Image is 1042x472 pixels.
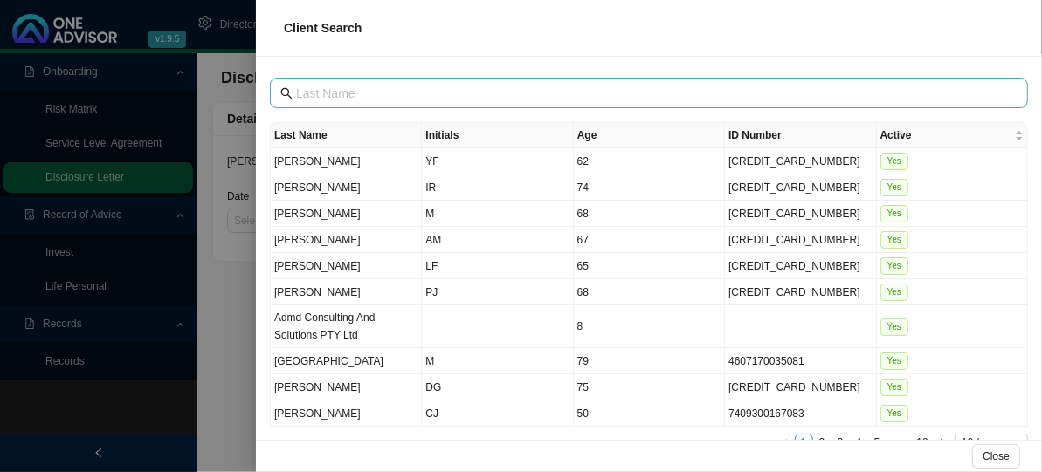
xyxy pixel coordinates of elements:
span: Yes [880,318,908,336]
td: [GEOGRAPHIC_DATA] [271,348,422,374]
span: Yes [880,405,908,422]
td: 7409300167083 [725,400,876,427]
th: Age [574,123,725,148]
span: ••• [887,434,911,452]
li: 1 [795,434,813,452]
td: [PERSON_NAME] [271,227,422,253]
span: 10 / page [962,434,1021,451]
td: [CREDIT_CARD_NUMBER] [725,148,876,174]
a: 2 [814,434,831,451]
td: [PERSON_NAME] [271,174,422,201]
td: M [422,348,573,374]
li: 3 [832,434,850,452]
th: Active [877,123,1028,148]
td: DG [422,374,573,400]
span: 8 [577,320,583,332]
span: 67 [577,234,589,246]
span: 62 [577,155,589,168]
li: Previous Page [776,434,795,452]
span: search [280,87,293,99]
td: [PERSON_NAME] [271,279,422,305]
td: [CREDIT_CARD_NUMBER] [725,374,876,400]
td: Admd Consulting And Solutions PTY Ltd [271,305,422,348]
span: 68 [577,208,589,220]
span: Yes [880,284,908,301]
li: Next Page [935,434,953,452]
td: 4607170035081 [725,348,876,374]
a: 3 [832,434,849,451]
td: [CREDIT_CARD_NUMBER] [725,227,876,253]
span: 65 [577,260,589,272]
span: Yes [880,179,908,196]
span: Yes [880,205,908,222]
span: Yes [880,257,908,275]
td: [PERSON_NAME] [271,148,422,174]
a: 1 [796,434,812,451]
span: 79 [577,355,589,367]
span: Client Search [284,21,362,35]
td: IR [422,174,573,201]
td: [PERSON_NAME] [271,374,422,400]
span: Active [880,127,1011,144]
span: Yes [880,153,908,170]
span: 68 [577,286,589,298]
td: CJ [422,400,573,427]
td: [PERSON_NAME] [271,253,422,279]
a: 10 [912,434,934,451]
li: Next 5 Pages [887,434,911,452]
li: 10 [911,434,935,452]
button: left [776,434,795,452]
li: 2 [813,434,832,452]
td: [PERSON_NAME] [271,400,422,427]
td: [PERSON_NAME] [271,201,422,227]
button: Close [972,444,1020,469]
td: YF [422,148,573,174]
td: AM [422,227,573,253]
li: 5 [868,434,887,452]
td: LF [422,253,573,279]
span: 50 [577,407,589,420]
span: right [939,438,948,447]
input: Last Name [296,84,1005,103]
span: Yes [880,231,908,249]
span: 74 [577,181,589,194]
li: 4 [850,434,868,452]
span: left [781,438,790,447]
span: Yes [880,379,908,396]
td: PJ [422,279,573,305]
span: 75 [577,381,589,393]
td: [CREDIT_CARD_NUMBER] [725,253,876,279]
th: ID Number [725,123,876,148]
td: [CREDIT_CARD_NUMBER] [725,201,876,227]
div: Page Size [955,434,1028,452]
a: 4 [851,434,867,451]
span: Close [983,448,1010,465]
span: Yes [880,352,908,370]
button: right [935,434,953,452]
td: M [422,201,573,227]
td: [CREDIT_CARD_NUMBER] [725,279,876,305]
th: Initials [422,123,573,148]
a: 5 [869,434,886,451]
td: [CREDIT_CARD_NUMBER] [725,174,876,201]
th: Last Name [271,123,422,148]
